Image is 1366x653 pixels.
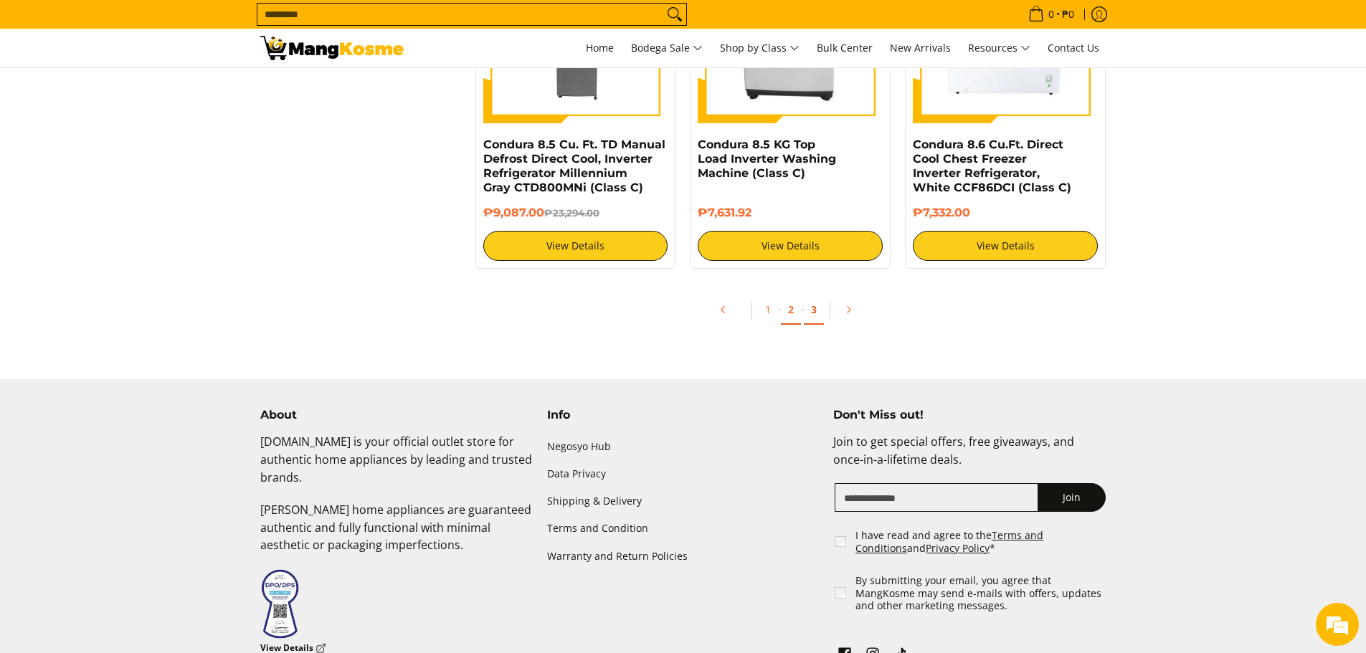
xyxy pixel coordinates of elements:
[890,41,951,54] span: New Arrivals
[961,29,1038,67] a: Resources
[720,39,800,57] span: Shop by Class
[883,29,958,67] a: New Arrivals
[758,295,778,323] a: 1
[855,528,1043,555] a: Terms and Conditions
[781,295,801,325] a: 2
[913,206,1098,220] h6: ₱7,332.00
[968,39,1030,57] span: Resources
[586,41,614,54] span: Home
[483,206,668,220] h6: ₱9,087.00
[544,207,599,219] del: ₱23,294.00
[579,29,621,67] a: Home
[468,290,1114,336] ul: Pagination
[547,461,820,488] a: Data Privacy
[547,488,820,515] a: Shipping & Delivery
[663,4,686,25] button: Search
[483,231,668,261] a: View Details
[801,302,804,316] span: ·
[631,39,703,57] span: Bodega Sale
[926,541,990,555] a: Privacy Policy
[1040,29,1106,67] a: Contact Us
[778,302,781,316] span: ·
[547,515,820,543] a: Terms and Condition
[804,295,824,325] a: 3
[624,29,710,67] a: Bodega Sale
[1060,9,1076,19] span: ₱0
[260,568,300,639] img: Data Privacy Seal
[713,29,807,67] a: Shop by Class
[547,433,820,460] a: Negosyo Hub
[483,138,665,194] a: Condura 8.5 Cu. Ft. TD Manual Defrost Direct Cool, Inverter Refrigerator Millennium Gray CTD800MN...
[913,138,1071,194] a: Condura 8.6 Cu.Ft. Direct Cool Chest Freezer Inverter Refrigerator, White CCF86DCI (Class C)
[1046,9,1056,19] span: 0
[260,501,533,568] p: [PERSON_NAME] home appliances are guaranteed authentic and fully functional with minimal aestheti...
[810,29,880,67] a: Bulk Center
[698,138,836,180] a: Condura 8.5 KG Top Load Inverter Washing Machine (Class C)
[547,408,820,422] h4: Info
[833,433,1106,483] p: Join to get special offers, free giveaways, and once-in-a-lifetime deals.
[260,408,533,422] h4: About
[1024,6,1078,22] span: •
[418,29,1106,67] nav: Main Menu
[1048,41,1099,54] span: Contact Us
[833,408,1106,422] h4: Don't Miss out!
[1038,483,1106,512] button: Join
[260,36,404,60] img: Class C Home &amp; Business Appliances: Up to 70% Off l Mang Kosme | Page 2
[698,231,883,261] a: View Details
[855,529,1107,554] label: I have read and agree to the and *
[260,433,533,500] p: [DOMAIN_NAME] is your official outlet store for authentic home appliances by leading and trusted ...
[855,574,1107,612] label: By submitting your email, you agree that MangKosme may send e-mails with offers, updates and othe...
[913,231,1098,261] a: View Details
[698,206,883,220] h6: ₱7,631.92
[547,543,820,570] a: Warranty and Return Policies
[817,41,873,54] span: Bulk Center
